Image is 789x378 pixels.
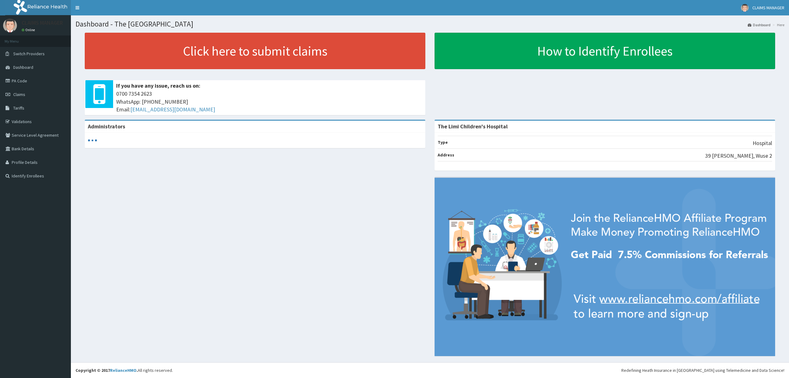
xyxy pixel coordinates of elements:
[76,368,138,373] strong: Copyright © 2017 .
[22,28,36,32] a: Online
[748,22,771,27] a: Dashboard
[85,33,425,69] a: Click here to submit claims
[435,178,775,356] img: provider-team-banner.png
[438,123,508,130] strong: The Limi Children's Hospital
[753,139,772,147] p: Hospital
[438,152,454,158] b: Address
[752,5,784,10] span: CLAIMS MANAGER
[130,106,215,113] a: [EMAIL_ADDRESS][DOMAIN_NAME]
[116,82,200,89] b: If you have any issue, reach us on:
[13,64,33,70] span: Dashboard
[741,4,749,12] img: User Image
[438,139,448,145] b: Type
[71,362,789,378] footer: All rights reserved.
[3,19,17,32] img: User Image
[88,123,125,130] b: Administrators
[22,20,63,26] p: CLAIMS MANAGER
[116,90,422,114] span: 0700 7354 2623 WhatsApp: [PHONE_NUMBER] Email:
[13,105,24,111] span: Tariffs
[435,33,775,69] a: How to Identify Enrollees
[621,367,784,373] div: Redefining Heath Insurance in [GEOGRAPHIC_DATA] using Telemedicine and Data Science!
[76,20,784,28] h1: Dashboard - The [GEOGRAPHIC_DATA]
[771,22,784,27] li: Here
[13,51,45,56] span: Switch Providers
[13,92,25,97] span: Claims
[110,368,137,373] a: RelianceHMO
[88,136,97,145] svg: audio-loading
[705,152,772,160] p: 39 [PERSON_NAME], Wuse 2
